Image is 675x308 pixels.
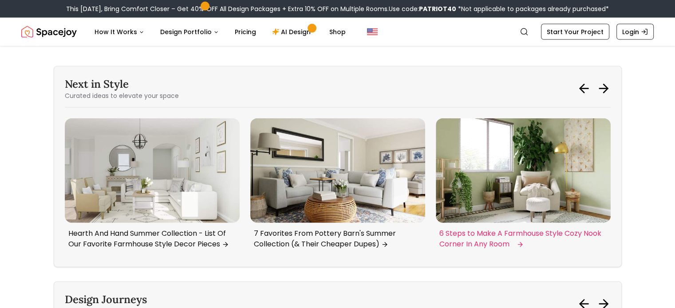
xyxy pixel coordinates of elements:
[322,23,353,41] a: Shop
[436,118,611,223] img: Next in Style - 6 Steps to Make A Farmhouse Style Cozy Nook Corner In Any Room
[21,23,77,41] a: Spacejoy
[65,118,240,223] img: Next in Style - Hearth And Hand Summer Collection - List Of Our Favorite Farmhouse Style Decor Pi...
[250,118,425,223] img: Next in Style - 7 Favorites From Pottery Barn's Summer Collection (& Their Cheaper Dupes)
[153,23,226,41] button: Design Portfolio
[68,228,233,250] p: Hearth And Hand Summer Collection - List Of Our Favorite Farmhouse Style Decor Pieces
[250,118,425,256] div: 3 / 6
[65,118,240,256] div: 2 / 6
[250,118,425,253] a: Next in Style - 7 Favorites From Pottery Barn's Summer Collection (& Their Cheaper Dupes)7 Favori...
[65,118,611,256] div: Carousel
[65,292,166,307] h3: Design Journeys
[616,24,654,40] a: Login
[65,118,240,253] a: Next in Style - Hearth And Hand Summer Collection - List Of Our Favorite Farmhouse Style Decor Pi...
[254,228,418,250] p: 7 Favorites From Pottery Barn's Summer Collection (& Their Cheaper Dupes)
[65,91,179,100] p: Curated ideas to elevate your space
[87,23,151,41] button: How It Works
[87,23,353,41] nav: Main
[419,4,456,13] b: PATRIOT40
[436,118,611,253] a: Next in Style - 6 Steps to Make A Farmhouse Style Cozy Nook Corner In Any Room6 Steps to Make A F...
[21,18,654,46] nav: Global
[389,4,456,13] span: Use code:
[228,23,263,41] a: Pricing
[456,4,609,13] span: *Not applicable to packages already purchased*
[436,118,611,256] div: 4 / 6
[21,23,77,41] img: Spacejoy Logo
[541,24,609,40] a: Start Your Project
[66,4,609,13] div: This [DATE], Bring Comfort Closer – Get 40% OFF All Design Packages + Extra 10% OFF on Multiple R...
[65,77,179,91] h3: Next in Style
[265,23,320,41] a: AI Design
[439,228,604,250] p: 6 Steps to Make A Farmhouse Style Cozy Nook Corner In Any Room
[367,27,378,37] img: United States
